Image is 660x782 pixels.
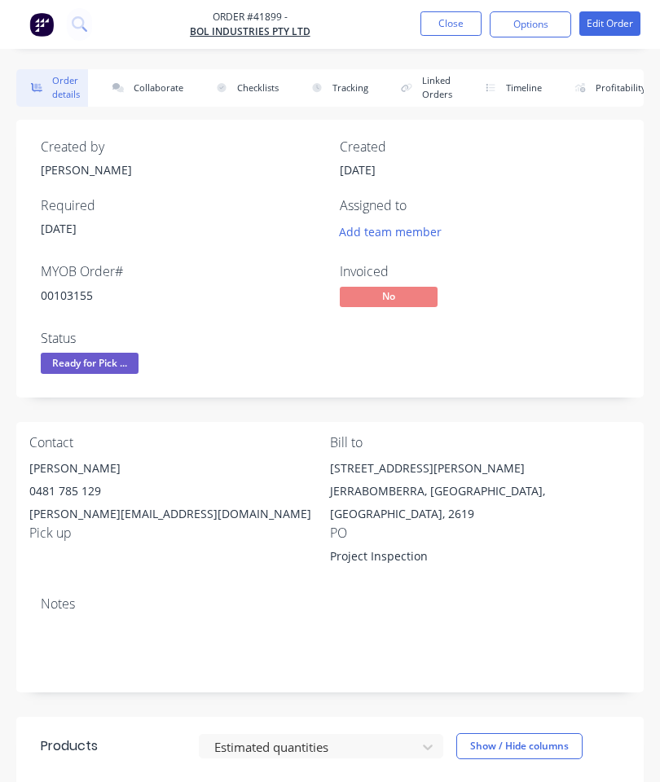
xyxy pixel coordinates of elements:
div: Created [340,139,619,155]
span: Ready for Pick ... [41,353,139,373]
div: Created by [41,139,320,155]
div: 0481 785 129 [29,480,330,503]
button: Add team member [340,220,451,242]
button: Checklists [201,69,287,107]
div: MYOB Order # [41,264,320,279]
img: Factory [29,12,54,37]
div: [PERSON_NAME] [41,161,320,178]
a: Bol Industries Pty Ltd [190,24,310,39]
button: Tracking [297,69,376,107]
div: JERRABOMBERRA, [GEOGRAPHIC_DATA], [GEOGRAPHIC_DATA], 2619 [330,480,631,525]
span: [DATE] [340,162,376,178]
button: Order details [16,69,88,107]
div: Project Inspection [330,547,534,570]
div: 00103155 [41,287,320,304]
div: Products [41,736,98,756]
div: [STREET_ADDRESS][PERSON_NAME] [330,457,631,480]
button: Options [490,11,571,37]
div: Status [41,331,320,346]
button: Ready for Pick ... [41,353,139,377]
button: Close [420,11,482,36]
button: Show / Hide columns [456,733,583,759]
div: Notes [41,596,619,612]
div: Contact [29,435,330,450]
span: [DATE] [41,221,77,236]
button: Edit Order [579,11,640,36]
button: Collaborate [98,69,191,107]
div: Bill to [330,435,631,450]
div: [PERSON_NAME][EMAIL_ADDRESS][DOMAIN_NAME] [29,503,330,525]
div: [PERSON_NAME]0481 785 129[PERSON_NAME][EMAIL_ADDRESS][DOMAIN_NAME] [29,457,330,525]
div: Required [41,198,320,213]
button: Profitability [560,69,654,107]
span: No [340,287,438,307]
div: Invoiced [340,264,619,279]
div: [PERSON_NAME] [29,457,330,480]
div: Assigned to [340,198,619,213]
span: Order #41899 - [190,10,310,24]
div: Pick up [29,525,330,541]
div: [STREET_ADDRESS][PERSON_NAME]JERRABOMBERRA, [GEOGRAPHIC_DATA], [GEOGRAPHIC_DATA], 2619 [330,457,631,525]
button: Timeline [470,69,550,107]
button: Linked Orders [386,69,460,107]
button: Add team member [331,220,451,242]
div: PO [330,525,631,541]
